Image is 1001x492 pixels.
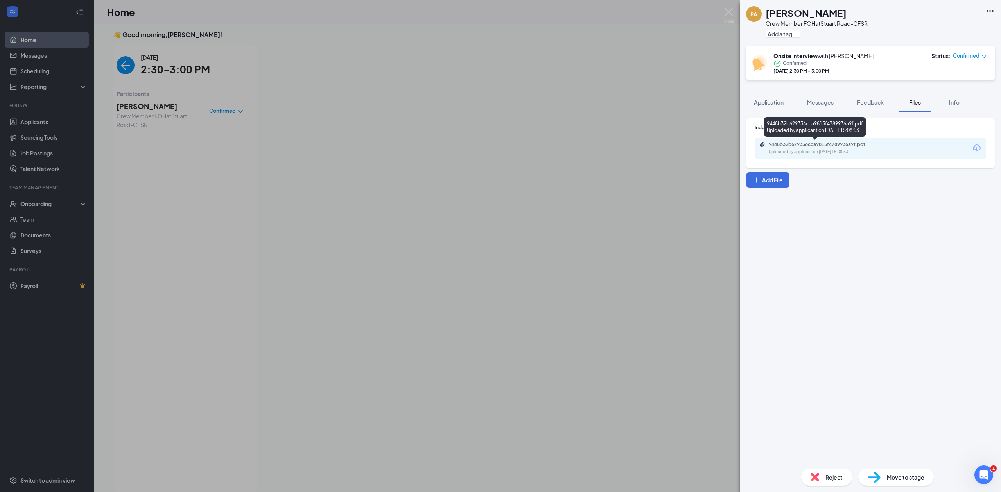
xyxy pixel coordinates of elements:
[974,465,993,484] iframe: Intercom live chat
[759,141,886,155] a: Paperclip9448b32b629336cca9815f4789936a9f.pdfUploaded by applicant on [DATE] 15:08:53
[972,143,981,153] svg: Download
[953,52,979,60] span: Confirmed
[783,60,807,68] span: Confirmed
[909,99,921,106] span: Files
[794,32,798,36] svg: Plus
[755,124,986,131] div: Indeed Resume
[766,20,868,27] div: Crew Member FOH at Stuart Road-CFSR
[766,30,800,38] button: PlusAdd a tag
[773,52,818,59] b: Onsite Interview
[769,149,886,155] div: Uploaded by applicant on [DATE] 15:08:53
[773,52,874,60] div: with [PERSON_NAME]
[764,117,866,137] div: 9448b32b629336cca9815f4789936a9f.pdf Uploaded by applicant on [DATE] 15:08:53
[750,10,757,18] div: PA
[857,99,884,106] span: Feedback
[759,141,766,148] svg: Paperclip
[825,473,843,481] span: Reject
[985,6,995,16] svg: Ellipses
[931,52,951,60] div: Status :
[753,176,761,184] svg: Plus
[769,141,878,148] div: 9448b32b629336cca9815f4789936a9f.pdf
[887,473,924,481] span: Move to stage
[807,99,834,106] span: Messages
[949,99,960,106] span: Info
[754,99,784,106] span: Application
[773,68,874,74] div: [DATE] 2:30 PM - 3:00 PM
[746,172,789,188] button: Add FilePlus
[773,60,781,68] svg: CheckmarkCircle
[981,54,987,59] span: down
[766,6,847,20] h1: [PERSON_NAME]
[990,465,997,472] span: 1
